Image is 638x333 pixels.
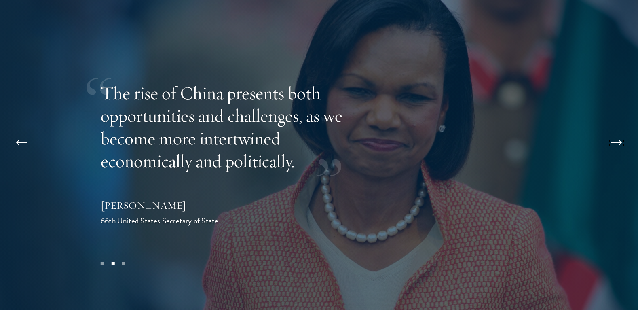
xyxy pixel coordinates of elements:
p: The rise of China presents both opportunities and challenges, as we become more intertwined econo... [101,82,363,172]
div: [PERSON_NAME] [101,199,262,212]
button: 3 of 3 [118,258,129,269]
div: 66th United States Secretary of State [101,215,262,227]
button: 2 of 3 [108,258,118,269]
button: 1 of 3 [97,258,108,269]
